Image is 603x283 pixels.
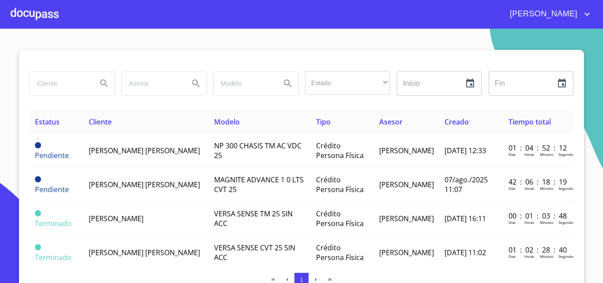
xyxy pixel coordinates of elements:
span: 1 [300,276,303,283]
p: Minutos [540,220,554,225]
span: Terminado [35,253,72,262]
span: Estatus [35,117,60,127]
span: [PERSON_NAME] [PERSON_NAME] [89,146,200,155]
span: Cliente [89,117,112,127]
input: search [214,72,274,95]
button: Search [94,73,115,94]
p: Minutos [540,186,554,191]
span: [DATE] 12:33 [445,146,486,155]
span: Pendiente [35,142,41,148]
span: [PERSON_NAME] [379,248,434,257]
p: Segundos [558,186,575,191]
span: Pendiente [35,185,69,194]
p: Horas [524,254,534,259]
span: [PERSON_NAME] [379,180,434,189]
span: Pendiente [35,176,41,182]
span: [PERSON_NAME] [89,214,143,223]
span: Crédito Persona Física [316,175,364,194]
span: [PERSON_NAME] [503,7,582,21]
span: Tiempo total [509,117,551,127]
span: Pendiente [35,151,69,160]
span: VERSA SENSE TM 25 SIN ACC [214,209,293,228]
p: 42 : 06 : 18 : 19 [509,177,568,187]
span: Asesor [379,117,403,127]
span: 07/ago./2025 11:07 [445,175,488,194]
span: Crédito Persona Física [316,243,364,262]
p: Dias [509,254,516,259]
input: search [30,72,90,95]
p: Minutos [540,254,554,259]
input: search [122,72,182,95]
p: Dias [509,186,516,191]
span: Creado [445,117,469,127]
button: Search [185,73,207,94]
p: Dias [509,152,516,157]
span: Crédito Persona Física [316,209,364,228]
button: Search [277,73,298,94]
span: [DATE] 16:11 [445,214,486,223]
p: 01 : 02 : 28 : 40 [509,245,568,255]
span: [PERSON_NAME] [379,214,434,223]
span: Terminado [35,219,72,228]
span: Modelo [214,117,240,127]
p: Segundos [558,220,575,225]
p: 00 : 01 : 03 : 48 [509,211,568,221]
span: [PERSON_NAME] [PERSON_NAME] [89,180,200,189]
p: Horas [524,186,534,191]
span: NP 300 CHASIS TM AC VDC 25 [214,141,301,160]
span: [DATE] 11:02 [445,248,486,257]
p: Segundos [558,254,575,259]
div: ​ [305,71,390,95]
span: [PERSON_NAME] [PERSON_NAME] [89,248,200,257]
span: Terminado [35,244,41,250]
span: Terminado [35,210,41,216]
p: Segundos [558,152,575,157]
span: VERSA SENSE CVT 25 SIN ACC [214,243,295,262]
p: Horas [524,152,534,157]
p: Dias [509,220,516,225]
span: [PERSON_NAME] [379,146,434,155]
button: account of current user [503,7,592,21]
span: Tipo [316,117,331,127]
span: Crédito Persona Física [316,141,364,160]
p: Horas [524,220,534,225]
p: 01 : 04 : 52 : 12 [509,143,568,153]
span: MAGNITE ADVANCE 1 0 LTS CVT 25 [214,175,304,194]
p: Minutos [540,152,554,157]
